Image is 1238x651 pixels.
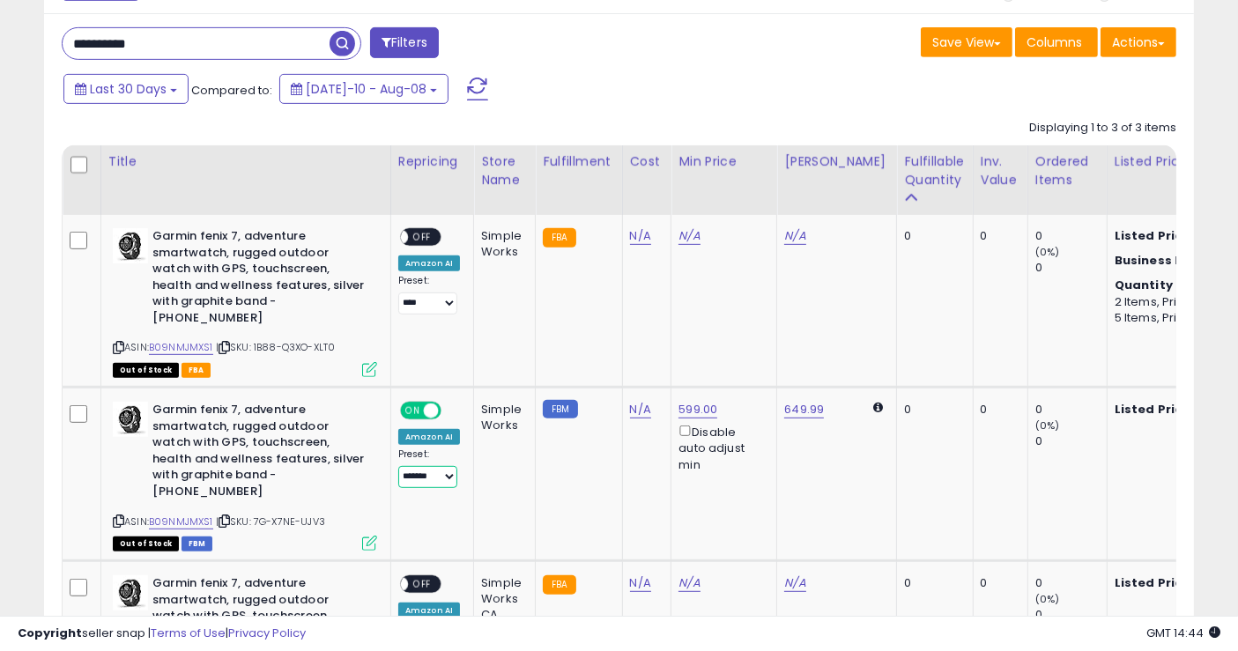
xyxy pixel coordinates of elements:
small: FBA [543,228,575,248]
button: Save View [921,27,1012,57]
button: [DATE]-10 - Aug-08 [279,74,448,104]
div: Repricing [398,152,466,171]
div: Amazon AI [398,255,460,271]
div: 0 [904,402,959,418]
div: 0 [981,228,1014,244]
button: Columns [1015,27,1098,57]
div: 0 [981,575,1014,591]
div: seller snap | | [18,625,306,642]
a: N/A [630,574,651,592]
strong: Copyright [18,625,82,641]
div: 0 [904,575,959,591]
div: Ordered Items [1035,152,1100,189]
div: Displaying 1 to 3 of 3 items [1029,120,1176,137]
div: 0 [1035,433,1107,449]
span: Compared to: [191,82,272,99]
img: 41UFSHUxtlL._SL40_.jpg [113,575,148,610]
a: 649.99 [784,401,824,418]
div: Disable auto adjust min [678,422,763,472]
a: Privacy Policy [228,625,306,641]
a: N/A [630,227,651,245]
a: N/A [630,401,651,418]
div: Title [108,152,383,171]
small: (0%) [1035,418,1060,433]
span: OFF [439,403,467,418]
small: FBA [543,575,575,595]
div: Fulfillable Quantity [904,152,965,189]
div: 0 [1035,575,1107,591]
div: Store Name [481,152,528,189]
img: 41UFSHUxtlL._SL40_.jpg [113,402,148,437]
div: 0 [904,228,959,244]
div: 0 [1035,402,1107,418]
a: N/A [678,574,700,592]
div: Fulfillment [543,152,614,171]
div: 0 [981,402,1014,418]
div: Min Price [678,152,769,171]
a: Terms of Use [151,625,226,641]
img: 41UFSHUxtlL._SL40_.jpg [113,228,148,263]
b: Listed Price: [1115,401,1195,418]
b: Listed Price: [1115,574,1195,591]
small: FBM [543,400,577,418]
span: | SKU: 1B88-Q3XO-XLT0 [216,340,336,354]
div: Simple Works [481,228,522,260]
span: Last 30 Days [90,80,167,98]
b: Business Price: [1115,252,1212,269]
div: Inv. value [981,152,1020,189]
span: OFF [408,230,436,245]
span: | SKU: 7G-X7NE-UJV3 [216,514,325,529]
div: ASIN: [113,228,377,375]
div: Amazon AI [398,429,460,445]
div: 0 [1035,228,1107,244]
b: Listed Price: [1115,227,1195,244]
button: Last 30 Days [63,74,189,104]
span: Columns [1027,33,1082,51]
button: Actions [1101,27,1176,57]
div: Simple Works CA [481,575,522,624]
a: 599.00 [678,401,717,418]
span: [DATE]-10 - Aug-08 [306,80,426,98]
div: [PERSON_NAME] [784,152,889,171]
span: OFF [408,577,436,592]
span: FBA [182,363,211,378]
div: ASIN: [113,402,377,549]
a: N/A [784,227,805,245]
div: Preset: [398,448,460,487]
div: Simple Works [481,402,522,433]
span: All listings that are currently out of stock and unavailable for purchase on Amazon [113,536,179,551]
i: Calculated using Dynamic Max Price. [873,402,883,413]
b: Garmin fenix 7, adventure smartwatch, rugged outdoor watch with GPS, touchscreen, health and well... [152,228,367,330]
small: (0%) [1035,592,1060,606]
b: Garmin fenix 7, adventure smartwatch, rugged outdoor watch with GPS, touchscreen, health and well... [152,402,367,504]
span: FBM [182,536,213,551]
a: N/A [678,227,700,245]
a: B09NMJMXS1 [149,340,213,355]
div: Cost [630,152,664,171]
span: ON [402,403,424,418]
a: N/A [784,574,805,592]
button: Filters [370,27,439,58]
small: (0%) [1035,245,1060,259]
div: Preset: [398,275,460,314]
a: B09NMJMXS1 [149,514,213,529]
div: 0 [1035,260,1107,276]
span: All listings that are currently out of stock and unavailable for purchase on Amazon [113,363,179,378]
span: 2025-09-8 14:44 GMT [1146,625,1220,641]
